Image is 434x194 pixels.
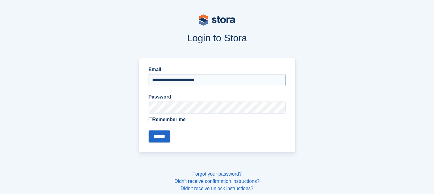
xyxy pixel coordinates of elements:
label: Remember me [149,116,286,123]
a: Didn't receive confirmation instructions? [175,179,259,184]
a: Forgot your password? [192,171,242,177]
h1: Login to Stora [24,33,410,43]
label: Password [149,93,286,101]
label: Email [149,66,286,73]
input: Remember me [149,117,153,121]
img: stora-logo-53a41332b3708ae10de48c4981b4e9114cc0af31d8433b30ea865607fb682f29.svg [199,14,235,26]
a: Didn't receive unlock instructions? [181,186,253,191]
